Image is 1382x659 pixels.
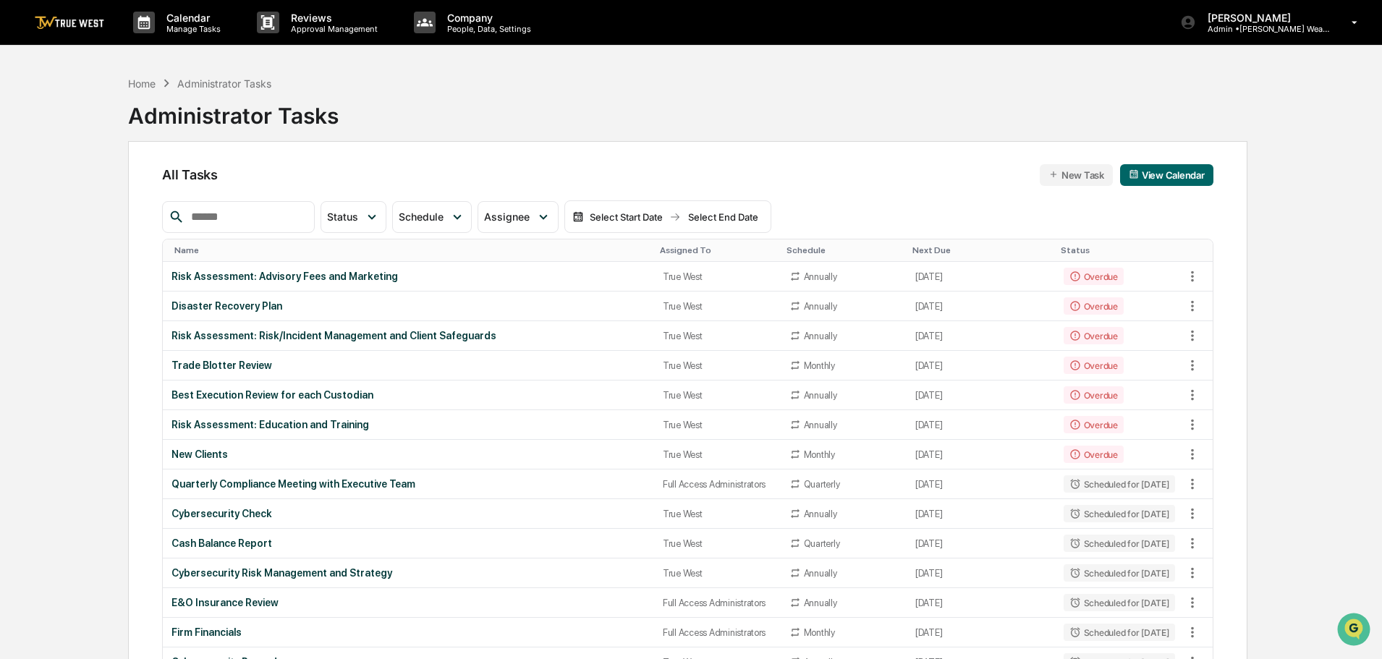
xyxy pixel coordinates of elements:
[663,390,772,401] div: True West
[29,210,91,224] span: Data Lookup
[804,271,837,282] div: Annually
[787,245,901,255] div: Toggle SortBy
[9,177,99,203] a: 🖐️Preclearance
[171,419,645,430] div: Risk Assessment: Education and Training
[105,184,116,195] div: 🗄️
[155,24,228,34] p: Manage Tasks
[912,245,1049,255] div: Toggle SortBy
[171,508,645,519] div: Cybersecurity Check
[14,111,41,137] img: 1746055101610-c473b297-6a78-478c-a979-82029cc54cd1
[1064,535,1175,552] div: Scheduled for [DATE]
[279,12,385,24] p: Reviews
[171,271,645,282] div: Risk Assessment: Advisory Fees and Marketing
[907,529,1055,558] td: [DATE]
[684,211,763,223] div: Select End Date
[171,597,645,608] div: E&O Insurance Review
[1064,386,1124,404] div: Overdue
[14,30,263,54] p: How can we help?
[162,167,217,182] span: All Tasks
[1040,164,1113,186] button: New Task
[804,538,840,549] div: Quarterly
[1129,169,1139,179] img: calendar
[128,91,339,129] div: Administrator Tasks
[587,211,666,223] div: Select Start Date
[327,211,358,223] span: Status
[1196,24,1331,34] p: Admin • [PERSON_NAME] Wealth Management
[1336,611,1375,650] iframe: Open customer support
[171,478,645,490] div: Quarterly Compliance Meeting with Executive Team
[804,360,835,371] div: Monthly
[279,24,385,34] p: Approval Management
[804,390,837,401] div: Annually
[128,77,156,90] div: Home
[246,115,263,132] button: Start new chat
[171,626,645,638] div: Firm Financials
[171,567,645,579] div: Cybersecurity Risk Management and Strategy
[804,627,835,638] div: Monthly
[663,420,772,430] div: True West
[907,440,1055,469] td: [DATE]
[572,211,584,223] img: calendar
[29,182,93,197] span: Preclearance
[171,330,645,341] div: Risk Assessment: Risk/Incident Management and Client Safeguards
[804,509,837,519] div: Annually
[907,292,1055,321] td: [DATE]
[663,449,772,460] div: True West
[155,12,228,24] p: Calendar
[49,125,183,137] div: We're available if you need us!
[660,245,775,255] div: Toggle SortBy
[804,449,835,460] div: Monthly
[663,509,772,519] div: True West
[804,598,837,608] div: Annually
[907,588,1055,618] td: [DATE]
[907,410,1055,440] td: [DATE]
[1196,12,1331,24] p: [PERSON_NAME]
[663,598,772,608] div: Full Access Administrators
[907,469,1055,499] td: [DATE]
[484,211,530,223] span: Assignee
[171,448,645,460] div: New Clients
[1184,245,1213,255] div: Toggle SortBy
[663,627,772,638] div: Full Access Administrators
[907,351,1055,380] td: [DATE]
[14,211,26,223] div: 🔎
[171,300,645,312] div: Disaster Recovery Plan
[1064,624,1175,641] div: Scheduled for [DATE]
[1064,475,1175,493] div: Scheduled for [DATE]
[9,204,97,230] a: 🔎Data Lookup
[1120,164,1213,186] button: View Calendar
[663,568,772,579] div: True West
[35,16,104,30] img: logo
[99,177,185,203] a: 🗄️Attestations
[1064,357,1124,374] div: Overdue
[804,301,837,312] div: Annually
[171,537,645,549] div: Cash Balance Report
[399,211,444,223] span: Schedule
[663,331,772,341] div: True West
[436,24,538,34] p: People, Data, Settings
[1064,327,1124,344] div: Overdue
[907,380,1055,410] td: [DATE]
[1064,505,1175,522] div: Scheduled for [DATE]
[907,558,1055,588] td: [DATE]
[663,271,772,282] div: True West
[907,262,1055,292] td: [DATE]
[102,245,175,256] a: Powered byPylon
[1064,416,1124,433] div: Overdue
[804,479,840,490] div: Quarterly
[171,389,645,401] div: Best Execution Review for each Custodian
[669,211,681,223] img: arrow right
[907,321,1055,351] td: [DATE]
[804,568,837,579] div: Annually
[907,499,1055,529] td: [DATE]
[1064,564,1175,582] div: Scheduled for [DATE]
[663,301,772,312] div: True West
[14,184,26,195] div: 🖐️
[177,77,271,90] div: Administrator Tasks
[1064,446,1124,463] div: Overdue
[144,245,175,256] span: Pylon
[436,12,538,24] p: Company
[663,479,772,490] div: Full Access Administrators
